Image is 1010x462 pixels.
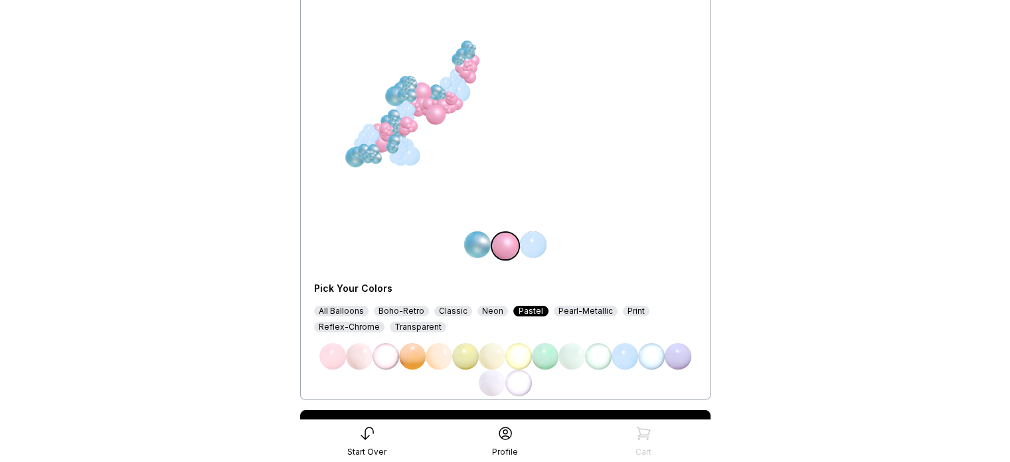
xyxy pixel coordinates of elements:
[477,306,508,316] div: Neon
[300,410,711,442] a: Continue
[347,447,386,457] div: Start Over
[314,282,544,295] div: Pick Your Colors
[314,306,369,316] div: All Balloons
[623,306,649,316] div: Print
[374,306,429,316] div: Boho-Retro
[434,306,472,316] div: Classic
[390,322,446,332] div: Transparent
[635,447,651,457] div: Cart
[492,447,518,457] div: Profile
[314,322,384,332] div: Reflex-Chrome
[554,306,618,316] div: Pearl-Metallic
[513,306,548,316] div: Pastel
